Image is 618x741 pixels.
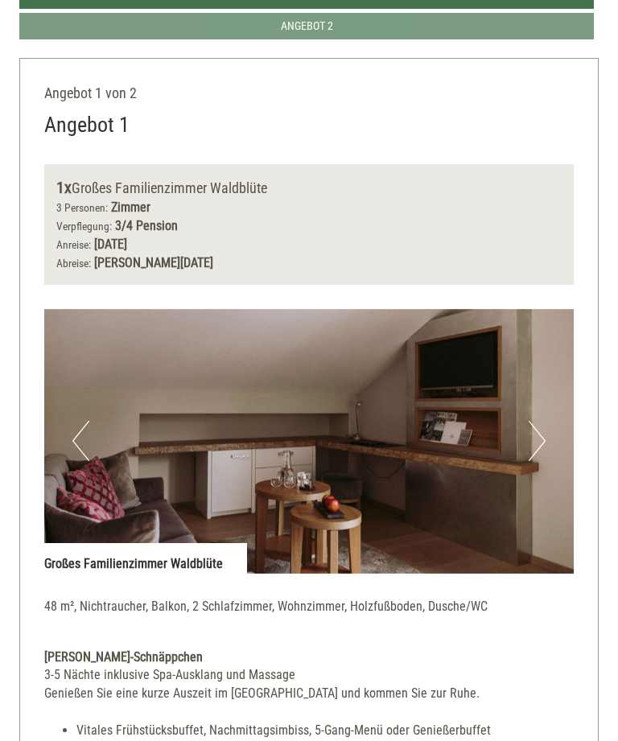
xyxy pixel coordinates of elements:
[44,543,247,574] div: Großes Familienzimmer Waldblüte
[115,218,178,233] b: 3/4 Pension
[281,19,333,32] span: Angebot 2
[72,421,89,461] button: Previous
[44,84,137,101] span: Angebot 1 von 2
[56,257,91,270] small: Abreise:
[44,309,574,574] img: image
[76,722,574,740] li: Vitales Frühstücksbuffet, Nachmittagsimbiss, 5-Gang-Menü oder Genießerbuffet
[44,666,574,703] div: 3-5 Nächte inklusive Spa-Ausklang und Massage Genießen Sie eine kurze Auszeit im [GEOGRAPHIC_DATA...
[56,201,108,214] small: 3 Personen:
[56,176,562,200] div: Großes Familienzimmer Waldblüte
[56,238,91,251] small: Anreise:
[44,648,574,667] div: [PERSON_NAME]-Schnäppchen
[44,110,130,140] div: Angebot 1
[56,178,72,197] b: 1x
[529,421,546,461] button: Next
[44,598,574,616] p: 48 m², Nichtraucher, Balkon, 2 Schlafzimmer, Wohnzimmer, Holzfußboden, Dusche/WC
[94,237,127,252] b: [DATE]
[56,220,112,233] small: Verpflegung:
[94,255,213,270] b: [PERSON_NAME][DATE]
[111,200,150,215] b: Zimmer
